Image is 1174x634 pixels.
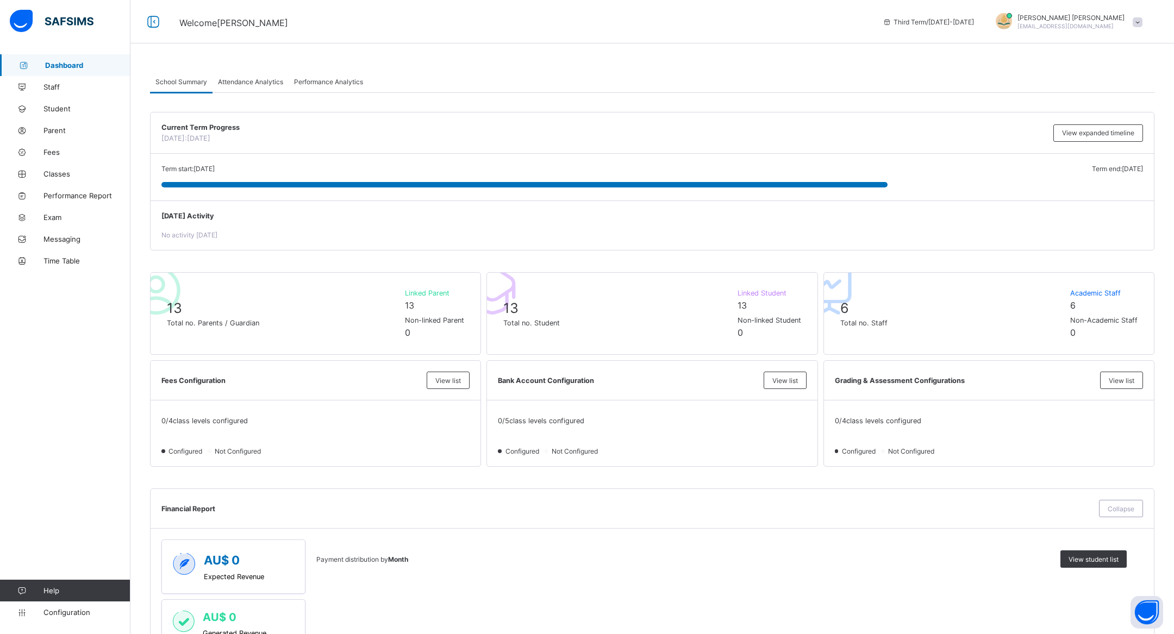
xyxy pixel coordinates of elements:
span: Linked Student [738,289,801,297]
span: Financial Report [161,505,1094,513]
span: Linked Parent [405,289,464,297]
span: Payment distribution by [316,555,408,563]
span: View list [435,376,461,385]
span: Configured [841,447,879,455]
b: Month [388,555,408,563]
span: 0 [738,327,743,338]
span: Total no. Student [503,319,732,327]
span: Collapse [1108,505,1134,513]
span: View list [1109,376,1134,385]
span: 6 [1070,300,1076,311]
span: Non-linked Student [738,316,801,324]
span: 0 [1070,327,1076,338]
span: No activity [DATE] [161,231,217,239]
span: Term end: [DATE] [1092,165,1143,173]
span: AU$ 0 [204,553,240,567]
span: Total no. Staff [840,319,1065,327]
span: Fees Configuration [161,376,421,385]
span: Not Configured [551,447,601,455]
span: Total no. Parents / Guardian [167,319,399,327]
span: Dashboard [45,61,130,70]
span: Not Configured [887,447,938,455]
span: Current Term Progress [161,123,1048,131]
span: Configured [167,447,205,455]
span: 0 / 5 class levels configured [498,417,584,425]
span: 13 [167,300,182,316]
span: AU$ 0 [203,611,236,624]
span: Time Table [43,256,130,265]
span: Classes [43,170,130,178]
span: School Summary [155,78,207,86]
span: Attendance Analytics [218,78,283,86]
span: Help [43,586,130,595]
span: Configured [504,447,542,455]
span: Messaging [43,235,130,243]
span: [PERSON_NAME] [PERSON_NAME] [1017,14,1125,22]
button: Open asap [1131,596,1163,629]
span: Academic Staff [1070,289,1138,297]
div: MOHAMEDMOHAMED [985,13,1148,31]
span: [EMAIL_ADDRESS][DOMAIN_NAME] [1017,23,1114,29]
span: Grading & Assessment Configurations [835,376,1095,385]
img: paid-1.3eb1404cbcb1d3b736510a26bbfa3ccb.svg [173,611,195,632]
span: Not Configured [214,447,264,455]
span: 13 [405,300,414,311]
span: 0 / 4 class levels configured [835,417,921,425]
span: Expected Revenue [204,573,264,581]
span: Staff [43,83,130,91]
span: 13 [738,300,747,311]
span: View expanded timeline [1062,129,1134,137]
img: expected-2.4343d3e9d0c965b919479240f3db56ac.svg [173,553,196,575]
span: Performance Analytics [294,78,363,86]
span: Configuration [43,608,130,617]
img: safsims [10,10,93,33]
span: Bank Account Configuration [498,376,758,385]
span: View student list [1069,555,1119,563]
span: View list [772,376,798,385]
span: Term start: [DATE] [161,165,215,173]
span: Non-linked Parent [405,316,464,324]
span: Welcome [PERSON_NAME] [179,17,288,28]
span: [DATE] Activity [161,212,1143,220]
span: Non-Academic Staff [1070,316,1138,324]
span: Fees [43,148,130,156]
span: Parent [43,126,130,135]
span: Exam [43,213,130,222]
span: Performance Report [43,191,130,200]
span: [DATE]: [DATE] [161,134,210,142]
span: 0 [405,327,410,338]
span: 0 / 4 class levels configured [161,417,248,425]
span: Student [43,104,130,113]
span: 13 [503,300,519,316]
span: 6 [840,300,849,316]
span: session/term information [883,18,974,26]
